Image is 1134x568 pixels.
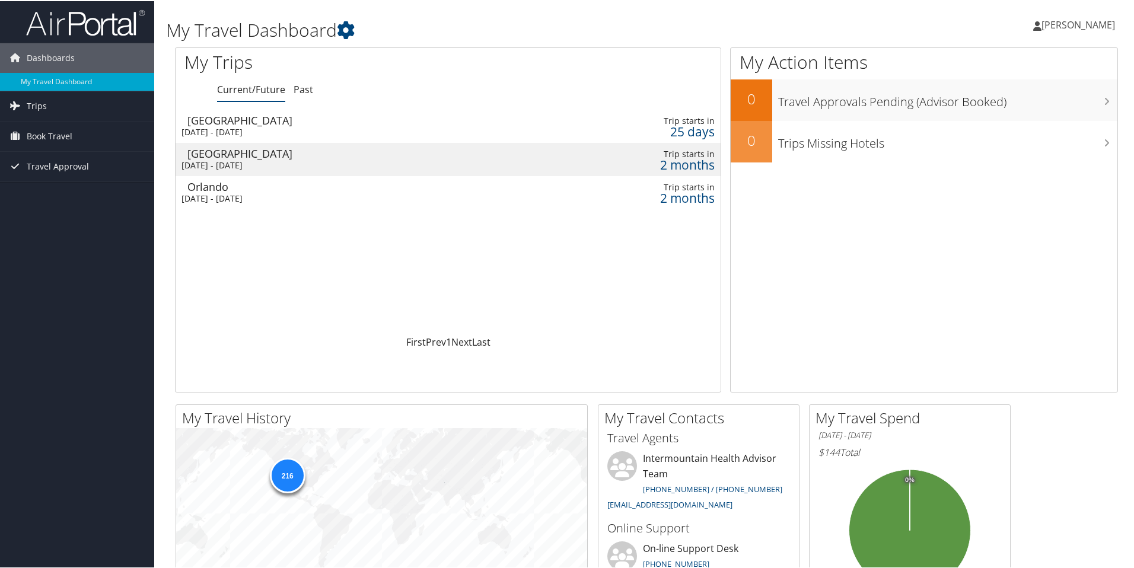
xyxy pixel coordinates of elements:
a: Last [472,334,490,347]
h2: My Travel History [182,407,587,427]
div: 2 months [584,192,715,202]
div: [DATE] - [DATE] [181,126,515,136]
span: Dashboards [27,42,75,72]
div: Trip starts in [584,114,715,125]
a: Current/Future [217,82,285,95]
a: [PHONE_NUMBER] / [PHONE_NUMBER] [643,483,782,493]
div: Trip starts in [584,181,715,192]
h1: My Trips [184,49,485,74]
div: 2 months [584,158,715,169]
a: 1 [446,334,451,347]
div: [DATE] - [DATE] [181,159,515,170]
a: Next [451,334,472,347]
a: 0Travel Approvals Pending (Advisor Booked) [731,78,1117,120]
span: [PERSON_NAME] [1041,17,1115,30]
h1: My Action Items [731,49,1117,74]
div: 216 [269,457,305,492]
div: [GEOGRAPHIC_DATA] [187,147,521,158]
h3: Travel Agents [607,429,790,445]
a: Prev [426,334,446,347]
div: 25 days [584,125,715,136]
a: [PHONE_NUMBER] [643,557,709,568]
h6: Total [818,445,1001,458]
h6: [DATE] - [DATE] [818,429,1001,440]
h3: Travel Approvals Pending (Advisor Booked) [778,87,1117,109]
div: [GEOGRAPHIC_DATA] [187,114,521,125]
tspan: 0% [905,476,915,483]
span: Trips [27,90,47,120]
h2: My Travel Spend [816,407,1010,427]
a: First [406,334,426,347]
h2: 0 [731,129,772,149]
span: $144 [818,445,840,458]
div: Orlando [187,180,521,191]
a: [EMAIL_ADDRESS][DOMAIN_NAME] [607,498,732,509]
div: Trip starts in [584,148,715,158]
span: Book Travel [27,120,72,150]
span: Travel Approval [27,151,89,180]
h2: 0 [731,88,772,108]
h2: My Travel Contacts [604,407,799,427]
a: Past [294,82,313,95]
a: 0Trips Missing Hotels [731,120,1117,161]
li: Intermountain Health Advisor Team [601,450,796,513]
a: [PERSON_NAME] [1033,6,1127,42]
div: [DATE] - [DATE] [181,192,515,203]
h3: Trips Missing Hotels [778,128,1117,151]
h3: Online Support [607,519,790,535]
img: airportal-logo.png [26,8,145,36]
h1: My Travel Dashboard [166,17,807,42]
